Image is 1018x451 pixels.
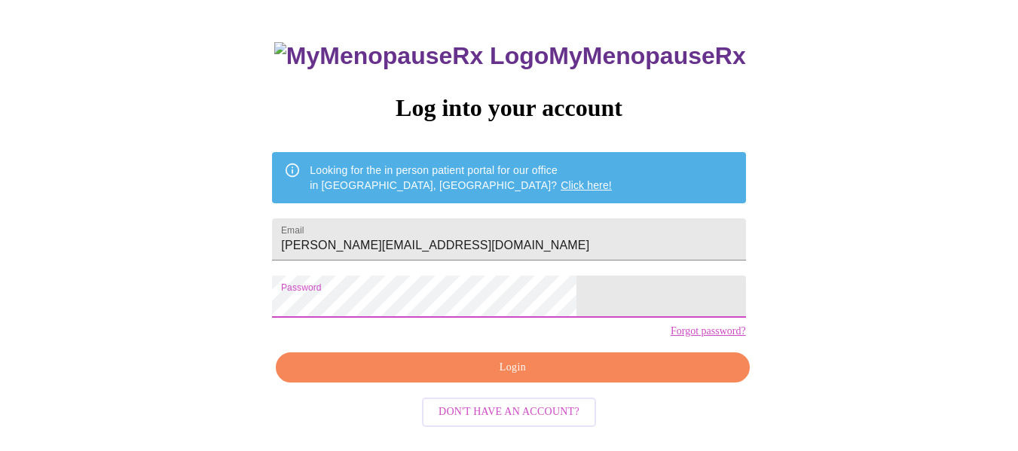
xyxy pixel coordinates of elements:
h3: MyMenopauseRx [274,42,746,70]
div: Looking for the in person patient portal for our office in [GEOGRAPHIC_DATA], [GEOGRAPHIC_DATA]? [310,157,612,199]
h3: Log into your account [272,94,745,122]
span: Login [293,358,732,377]
a: Don't have an account? [418,404,600,417]
span: Don't have an account? [439,403,579,422]
button: Don't have an account? [422,398,596,427]
a: Forgot password? [671,325,746,337]
img: MyMenopauseRx Logo [274,42,549,70]
a: Click here! [561,179,612,191]
button: Login [276,352,749,383]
